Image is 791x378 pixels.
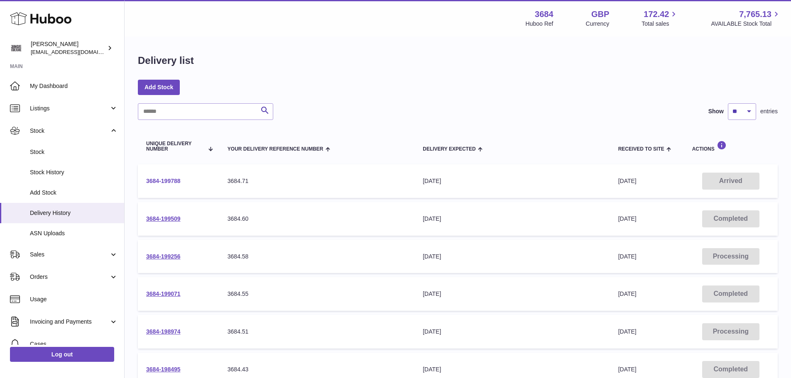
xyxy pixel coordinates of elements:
h1: Delivery list [138,54,194,67]
div: [PERSON_NAME] [31,40,105,56]
a: 3684-198974 [146,328,181,335]
span: [DATE] [618,366,637,373]
span: [DATE] [618,215,637,222]
span: Your Delivery Reference Number [228,146,323,152]
div: [DATE] [423,290,601,298]
div: [DATE] [423,215,601,223]
span: ASN Uploads [30,229,118,237]
div: Actions [692,141,769,152]
span: 172.42 [644,9,669,20]
a: Add Stock [138,80,180,95]
a: 3684-199509 [146,215,181,222]
a: 3684-199788 [146,178,181,184]
a: 172.42 Total sales [642,9,678,28]
span: Received to Site [618,146,664,152]
span: [DATE] [618,328,637,335]
span: Delivery History [30,209,118,217]
span: Total sales [642,20,678,28]
span: [EMAIL_ADDRESS][DOMAIN_NAME] [31,49,122,55]
div: Huboo Ref [526,20,553,28]
a: 3684-199256 [146,253,181,260]
span: entries [760,107,778,115]
div: 3684.51 [228,328,406,336]
label: Show [708,107,724,115]
div: 3684.43 [228,366,406,373]
span: Usage [30,295,118,303]
span: Cases [30,340,118,348]
div: [DATE] [423,366,601,373]
a: 3684-199071 [146,290,181,297]
span: AVAILABLE Stock Total [711,20,781,28]
div: 3684.58 [228,253,406,261]
div: 3684.71 [228,177,406,185]
span: Stock [30,148,118,156]
div: Currency [586,20,610,28]
strong: 3684 [535,9,553,20]
span: Listings [30,105,109,112]
a: Log out [10,347,114,362]
div: [DATE] [423,328,601,336]
span: [DATE] [618,178,637,184]
span: Invoicing and Payments [30,318,109,326]
span: Stock History [30,168,118,176]
span: [DATE] [618,253,637,260]
img: theinternationalventure@gmail.com [10,42,22,54]
span: Unique Delivery Number [146,141,203,152]
span: My Dashboard [30,82,118,90]
a: 3684-198495 [146,366,181,373]
span: 7,765.13 [739,9,771,20]
span: Orders [30,273,109,281]
span: [DATE] [618,290,637,297]
div: 3684.55 [228,290,406,298]
span: Delivery Expected [423,146,475,152]
span: Sales [30,251,109,259]
div: [DATE] [423,177,601,185]
div: [DATE] [423,253,601,261]
a: 7,765.13 AVAILABLE Stock Total [711,9,781,28]
span: Stock [30,127,109,135]
strong: GBP [591,9,609,20]
div: 3684.60 [228,215,406,223]
span: Add Stock [30,189,118,197]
